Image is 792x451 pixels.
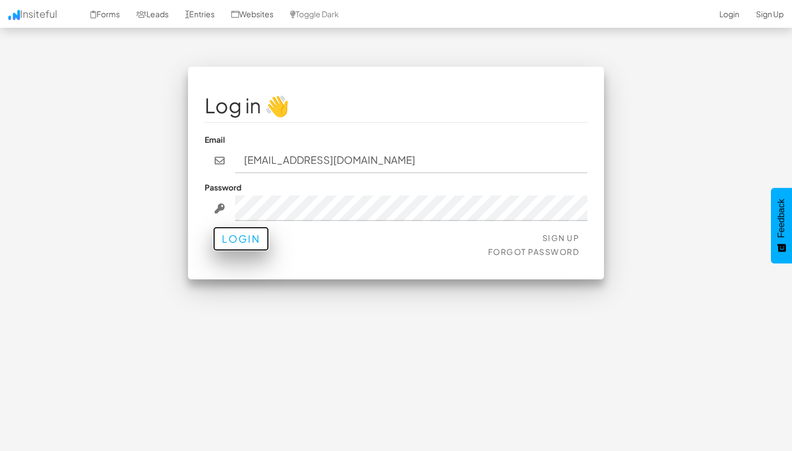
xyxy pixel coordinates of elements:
input: john@doe.com [235,148,588,173]
button: Login [213,227,269,251]
label: Email [205,134,225,145]
span: Feedback [776,199,786,238]
label: Password [205,182,241,193]
a: Sign Up [542,233,580,243]
img: icon.png [8,10,20,20]
a: Forgot Password [488,247,580,257]
h1: Log in 👋 [205,94,587,117]
button: Feedback - Show survey [771,188,792,263]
